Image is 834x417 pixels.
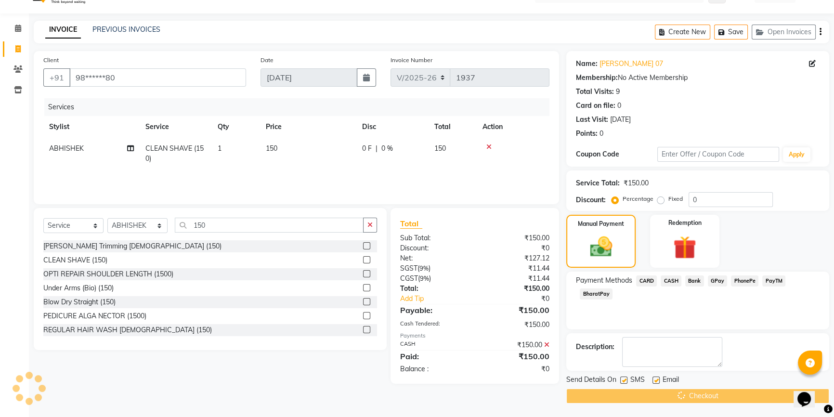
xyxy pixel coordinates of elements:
img: _gift.svg [666,233,704,262]
label: Date [261,56,274,65]
div: Sub Total: [393,233,475,243]
div: ₹150.00 [475,284,557,294]
span: ABHISHEK [49,144,84,153]
th: Service [140,116,212,138]
div: Membership: [576,73,618,83]
div: No Active Membership [576,73,820,83]
div: Blow Dry Straight (150) [43,297,116,307]
input: Search or Scan [175,218,364,233]
div: Card on file: [576,101,615,111]
div: [PERSON_NAME] Trimming [DEMOGRAPHIC_DATA] (150) [43,241,222,251]
th: Qty [212,116,260,138]
div: 0 [617,101,621,111]
button: Save [714,25,748,39]
label: Manual Payment [578,220,624,228]
a: INVOICE [45,21,81,39]
div: Payments [400,332,550,340]
label: Fixed [668,195,683,203]
iframe: chat widget [794,378,824,407]
label: Invoice Number [391,56,432,65]
div: ₹0 [475,243,557,253]
button: Open Invoices [752,25,816,39]
span: GPay [708,275,728,287]
div: [DATE] [610,115,631,125]
th: Stylist [43,116,140,138]
span: 150 [434,144,446,153]
span: | [376,143,378,154]
input: Enter Offer / Coupon Code [657,147,779,162]
div: Service Total: [576,178,620,188]
label: Redemption [668,219,702,227]
span: PhonePe [731,275,758,287]
div: CASH [393,340,475,350]
div: ₹150.00 [475,304,557,316]
th: Price [260,116,356,138]
div: ₹150.00 [475,233,557,243]
span: 9% [420,274,429,282]
div: Cash Tendered: [393,320,475,330]
div: ₹150.00 [475,320,557,330]
div: Discount: [393,243,475,253]
div: PEDICURE ALGA NECTOR (1500) [43,311,146,321]
span: Send Details On [566,375,616,387]
div: OPTI REPAIR SHOULDER LENGTH (1500) [43,269,173,279]
div: Payable: [393,304,475,316]
div: ₹150.00 [475,340,557,350]
span: SGST [400,264,417,273]
button: Apply [783,147,810,162]
span: BharatPay [580,288,612,300]
div: Total Visits: [576,87,614,97]
div: 9 [616,87,620,97]
div: Paid: [393,351,475,362]
div: Last Visit: [576,115,608,125]
div: Total: [393,284,475,294]
a: Add Tip [393,294,489,304]
span: Email [663,375,679,387]
input: Search by Name/Mobile/Email/Code [69,68,246,87]
div: ₹0 [475,364,557,374]
label: Client [43,56,59,65]
div: ₹150.00 [624,178,649,188]
th: Disc [356,116,429,138]
th: Action [477,116,549,138]
div: ₹150.00 [475,351,557,362]
span: CLEAN SHAVE (150) [145,144,204,163]
div: ₹11.44 [475,274,557,284]
div: ₹11.44 [475,263,557,274]
img: _cash.svg [583,234,619,260]
div: Discount: [576,195,606,205]
label: Percentage [623,195,653,203]
div: Under Arms (Bio) (150) [43,283,114,293]
div: CLEAN SHAVE (150) [43,255,107,265]
th: Total [429,116,477,138]
a: [PERSON_NAME] 07 [599,59,663,69]
button: Create New [655,25,710,39]
div: ( ) [393,274,475,284]
div: Coupon Code [576,149,657,159]
div: Net: [393,253,475,263]
span: Total [400,219,422,229]
div: ₹0 [488,294,557,304]
div: 0 [599,129,603,139]
span: 150 [266,144,277,153]
span: Bank [685,275,704,287]
span: 0 % [381,143,393,154]
span: PayTM [762,275,785,287]
div: REGULAR HAIR WASH [DEMOGRAPHIC_DATA] (150) [43,325,212,335]
span: CGST [400,274,418,283]
div: Services [44,98,557,116]
span: CARD [636,275,657,287]
div: ( ) [393,263,475,274]
span: 1 [218,144,222,153]
button: +91 [43,68,70,87]
div: Description: [576,342,614,352]
span: 9% [419,264,429,272]
span: 0 F [362,143,372,154]
div: Points: [576,129,598,139]
a: PREVIOUS INVOICES [92,25,160,34]
div: Balance : [393,364,475,374]
div: ₹127.12 [475,253,557,263]
span: Payment Methods [576,275,632,286]
span: SMS [630,375,645,387]
span: CASH [661,275,681,287]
